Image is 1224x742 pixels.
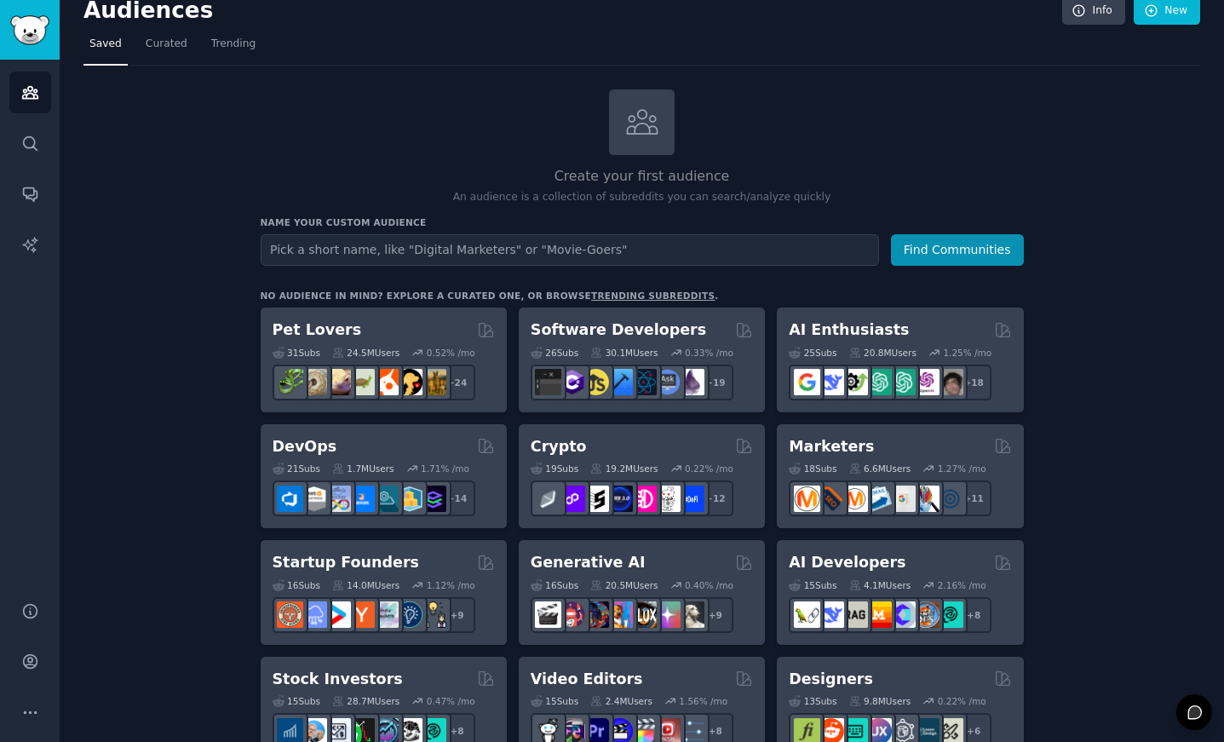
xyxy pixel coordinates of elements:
img: starryai [654,601,681,628]
div: + 24 [440,365,475,400]
div: 28.7M Users [332,695,399,707]
div: 1.12 % /mo [427,579,475,591]
h2: DevOps [273,436,337,457]
img: ballpython [301,369,327,395]
button: Find Communities [891,234,1024,266]
img: OpenAIDev [913,369,940,395]
div: + 11 [956,480,991,516]
img: DeepSeek [818,369,844,395]
img: googleads [889,486,916,512]
img: DeepSeek [818,601,844,628]
div: 0.47 % /mo [427,695,475,707]
img: content_marketing [794,486,820,512]
a: Curated [140,31,193,66]
img: ycombinator [348,601,375,628]
span: Curated [146,37,187,52]
div: 6.6M Users [849,463,911,475]
div: + 8 [956,597,991,633]
div: 1.71 % /mo [421,463,469,475]
img: defiblockchain [630,486,657,512]
img: iOSProgramming [606,369,633,395]
img: 0xPolygon [559,486,585,512]
img: PetAdvice [396,369,422,395]
div: 24.5M Users [332,347,399,359]
div: 0.22 % /mo [938,695,986,707]
img: GoogleGeminiAI [794,369,820,395]
img: defi_ [678,486,704,512]
div: 15 Sub s [273,695,320,707]
img: MarketingResearch [913,486,940,512]
div: 13 Sub s [789,695,836,707]
div: 16 Sub s [531,579,578,591]
img: azuredevops [277,486,303,512]
img: software [535,369,561,395]
div: 19 Sub s [531,463,578,475]
div: 2.16 % /mo [938,579,986,591]
img: herpetology [277,369,303,395]
div: + 14 [440,480,475,516]
div: 31 Sub s [273,347,320,359]
div: 4.1M Users [849,579,911,591]
h2: AI Developers [789,552,905,573]
div: + 19 [698,365,733,400]
div: 21 Sub s [273,463,320,475]
div: 0.52 % /mo [427,347,475,359]
div: 0.33 % /mo [685,347,733,359]
img: chatgpt_prompts_ [889,369,916,395]
div: 1.7M Users [332,463,394,475]
img: AskMarketing [842,486,868,512]
div: 2.4M Users [590,695,652,707]
div: 0.22 % /mo [685,463,733,475]
a: Saved [83,31,128,66]
div: 1.25 % /mo [943,347,991,359]
img: growmybusiness [420,601,446,628]
img: elixir [678,369,704,395]
img: dogbreed [420,369,446,395]
img: csharp [559,369,585,395]
img: OpenSourceAI [889,601,916,628]
input: Pick a short name, like "Digital Marketers" or "Movie-Goers" [261,234,879,266]
div: 9.8M Users [849,695,911,707]
div: 15 Sub s [531,695,578,707]
img: aivideo [535,601,561,628]
div: 19.2M Users [590,463,658,475]
img: ethfinance [535,486,561,512]
img: EntrepreneurRideAlong [277,601,303,628]
img: web3 [606,486,633,512]
div: 15 Sub s [789,579,836,591]
img: AIDevelopersSociety [937,601,963,628]
h2: Generative AI [531,552,646,573]
div: 25 Sub s [789,347,836,359]
img: platformengineering [372,486,399,512]
img: PlatformEngineers [420,486,446,512]
h2: Startup Founders [273,552,419,573]
img: AItoolsCatalog [842,369,868,395]
img: llmops [913,601,940,628]
img: cockatiel [372,369,399,395]
img: Rag [842,601,868,628]
img: Docker_DevOps [325,486,351,512]
img: AskComputerScience [654,369,681,395]
img: ethstaker [583,486,609,512]
div: 26 Sub s [531,347,578,359]
a: Trending [205,31,261,66]
div: 0.40 % /mo [685,579,733,591]
h2: Marketers [789,436,874,457]
div: + 18 [956,365,991,400]
img: DreamBooth [678,601,704,628]
img: bigseo [818,486,844,512]
img: deepdream [583,601,609,628]
div: 14.0M Users [332,579,399,591]
h2: Designers [789,669,873,690]
div: 1.56 % /mo [679,695,727,707]
h2: Pet Lovers [273,319,362,341]
img: aws_cdk [396,486,422,512]
img: MistralAI [865,601,892,628]
img: leopardgeckos [325,369,351,395]
img: LangChain [794,601,820,628]
h2: Video Editors [531,669,643,690]
h2: AI Enthusiasts [789,319,909,341]
div: 30.1M Users [590,347,658,359]
p: An audience is a collection of subreddits you can search/analyze quickly [261,190,1024,205]
img: ArtificalIntelligence [937,369,963,395]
